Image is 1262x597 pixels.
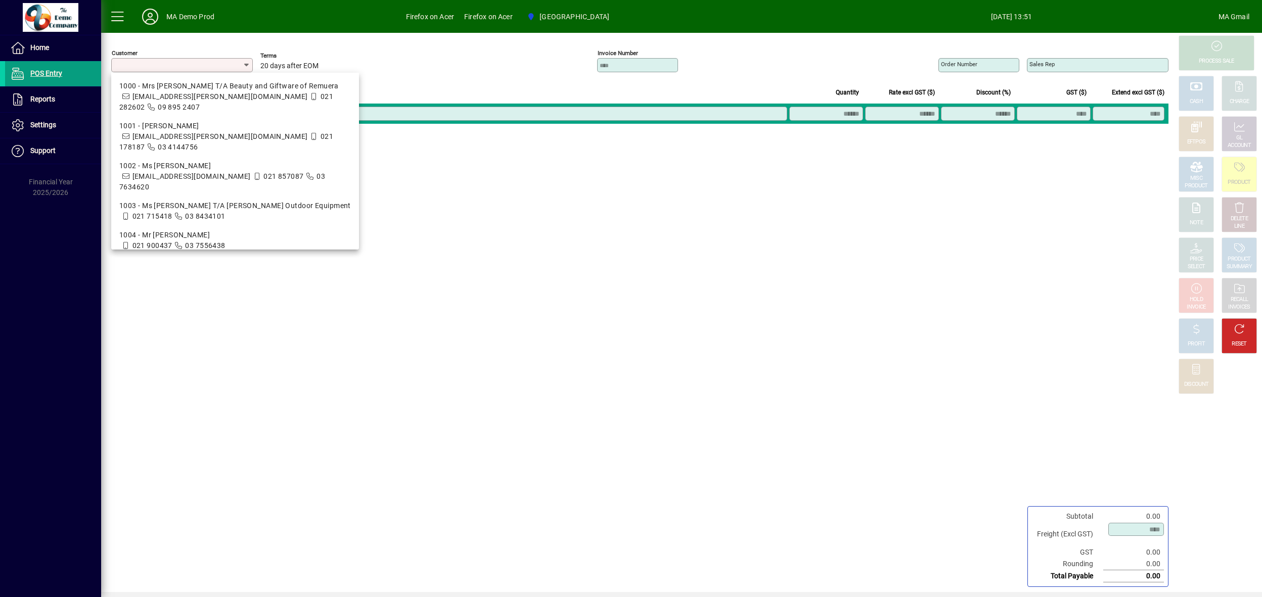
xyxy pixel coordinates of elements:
[1231,215,1248,223] div: DELETE
[119,121,351,131] div: 1001 - [PERSON_NAME]
[1199,58,1234,65] div: PROCESS SALE
[1188,340,1205,348] div: PROFIT
[260,53,321,59] span: Terms
[1103,558,1164,570] td: 0.00
[1032,558,1103,570] td: Rounding
[1187,138,1206,146] div: EFTPOS
[119,201,351,211] div: 1003 - Ms [PERSON_NAME] T/A [PERSON_NAME] Outdoor Equipment
[1227,263,1252,271] div: SUMMARY
[1228,179,1250,186] div: PRODUCT
[111,117,359,157] mat-option: 1001 - Mr Allan Anderson
[1032,546,1103,558] td: GST
[132,132,308,140] span: [EMAIL_ADDRESS][PERSON_NAME][DOMAIN_NAME]
[1190,98,1203,106] div: CASH
[976,87,1011,98] span: Discount (%)
[1185,182,1207,190] div: PRODUCT
[1103,570,1164,582] td: 0.00
[1188,263,1205,271] div: SELECT
[1234,223,1244,230] div: LINE
[1231,296,1248,304] div: RECALL
[30,69,62,77] span: POS Entry
[119,92,333,111] span: 021 282602
[166,9,214,25] div: MA Demo Prod
[5,138,101,164] a: Support
[185,241,225,250] span: 03 7556438
[1228,142,1251,150] div: ACCOUNT
[1236,134,1243,142] div: GL
[836,87,859,98] span: Quantity
[30,146,56,155] span: Support
[1112,87,1164,98] span: Extend excl GST ($)
[5,35,101,61] a: Home
[523,8,613,26] span: Auckland
[132,172,251,180] span: [EMAIL_ADDRESS][DOMAIN_NAME]
[119,81,351,91] div: 1000 - Mrs [PERSON_NAME] T/A Beauty and Giftware of Remuera
[132,92,308,101] span: [EMAIL_ADDRESS][PERSON_NAME][DOMAIN_NAME]
[1190,175,1202,182] div: MISC
[119,161,351,171] div: 1002 - Ms [PERSON_NAME]
[598,49,638,57] mat-label: Invoice number
[185,212,225,220] span: 03 8434101
[119,172,325,191] span: 03 7634620
[111,226,359,255] mat-option: 1004 - Mr Andrew Hills
[1032,511,1103,522] td: Subtotal
[1232,340,1247,348] div: RESET
[158,143,198,151] span: 03 4144756
[5,87,101,112] a: Reports
[260,62,319,70] span: 20 days after EOM
[263,172,303,180] span: 021 857087
[1190,256,1203,263] div: PRICE
[1066,87,1087,98] span: GST ($)
[112,49,138,57] mat-label: Customer
[134,8,166,26] button: Profile
[1029,61,1055,68] mat-label: Sales rep
[1032,570,1103,582] td: Total Payable
[1190,296,1203,304] div: HOLD
[805,9,1219,25] span: [DATE] 13:51
[1184,381,1208,388] div: DISCOUNT
[889,87,935,98] span: Rate excl GST ($)
[1187,304,1205,311] div: INVOICE
[941,61,977,68] mat-label: Order number
[132,212,172,220] span: 021 715418
[30,95,55,103] span: Reports
[1032,522,1103,546] td: Freight (Excl GST)
[1228,304,1250,311] div: INVOICES
[464,9,513,25] span: Firefox on Acer
[1103,546,1164,558] td: 0.00
[5,113,101,138] a: Settings
[119,132,333,151] span: 021 178187
[30,121,56,129] span: Settings
[111,157,359,196] mat-option: 1002 - Ms Amber Thompson
[539,9,609,25] span: [GEOGRAPHIC_DATA]
[111,196,359,226] mat-option: 1003 - Ms Andrea Hill T/A Andrea Hill Outdoor Equipment
[1228,256,1250,263] div: PRODUCT
[1103,511,1164,522] td: 0.00
[1190,219,1203,227] div: NOTE
[111,77,359,117] mat-option: 1000 - Mrs Alicia Smith T/A Beauty and Giftware of Remuera
[119,230,351,240] div: 1004 - Mr [PERSON_NAME]
[406,9,455,25] span: Firefox on Acer
[132,241,172,250] span: 021 900437
[30,43,49,52] span: Home
[1219,9,1249,25] div: MA Gmail
[158,103,200,111] span: 09 895 2407
[1230,98,1249,106] div: CHARGE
